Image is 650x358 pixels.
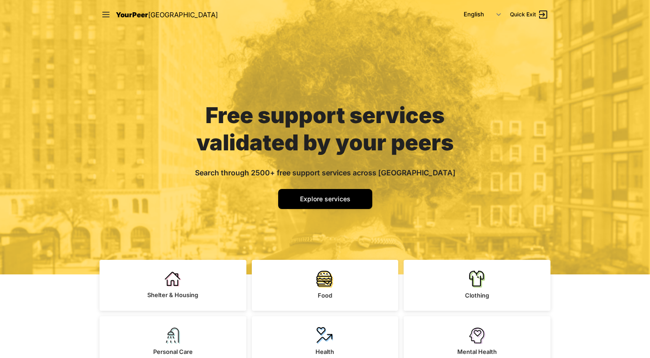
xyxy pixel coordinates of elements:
[147,291,198,298] span: Shelter & Housing
[196,102,454,156] span: Free support services validated by your peers
[318,292,332,299] span: Food
[315,348,334,355] span: Health
[116,10,148,19] span: YourPeer
[510,11,536,18] span: Quick Exit
[457,348,497,355] span: Mental Health
[195,168,455,177] span: Search through 2500+ free support services across [GEOGRAPHIC_DATA]
[116,9,218,20] a: YourPeer[GEOGRAPHIC_DATA]
[252,260,399,311] a: Food
[300,195,350,203] span: Explore services
[465,292,489,299] span: Clothing
[148,10,218,19] span: [GEOGRAPHIC_DATA]
[153,348,193,355] span: Personal Care
[510,9,549,20] a: Quick Exit
[100,260,246,311] a: Shelter & Housing
[404,260,550,311] a: Clothing
[278,189,372,209] a: Explore services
